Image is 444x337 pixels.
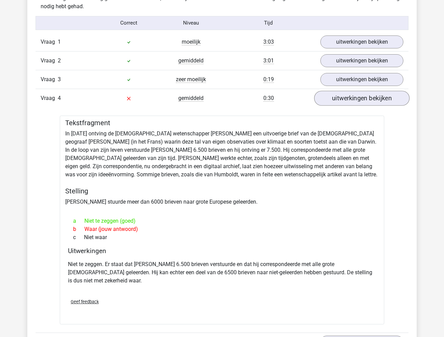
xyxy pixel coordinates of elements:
[73,225,84,233] span: b
[58,57,61,64] span: 2
[58,39,61,45] span: 1
[320,35,403,48] a: uitwerkingen bekijken
[65,187,379,195] h5: Stelling
[320,73,403,86] a: uitwerkingen bekijken
[73,217,84,225] span: a
[176,76,206,83] span: zeer moeilijk
[65,119,379,127] h5: Tekstfragment
[41,75,58,84] span: Vraag
[320,54,403,67] a: uitwerkingen bekijken
[60,116,384,324] div: In [DATE] ontving de [DEMOGRAPHIC_DATA] wetenschapper [PERSON_NAME] een uitvoerige brief van de [...
[263,57,274,64] span: 3:01
[178,57,204,64] span: gemiddeld
[160,19,222,27] div: Niveau
[68,217,376,225] div: Niet te zeggen (goed)
[68,225,376,233] div: Waar (jouw antwoord)
[263,39,274,45] span: 3:03
[68,247,376,255] h4: Uitwerkingen
[41,57,58,65] span: Vraag
[68,233,376,241] div: Niet waar
[71,299,99,304] span: Geef feedback
[182,39,200,45] span: moeilijk
[263,95,274,102] span: 0:30
[58,76,61,83] span: 3
[41,94,58,102] span: Vraag
[58,95,61,101] span: 4
[68,260,376,285] p: Niet te zeggen. Er staat dat [PERSON_NAME] 6.500 brieven verstuurde en dat hij correspondeerde me...
[314,91,410,106] a: uitwerkingen bekijken
[263,76,274,83] span: 0:19
[222,19,315,27] div: Tijd
[98,19,160,27] div: Correct
[178,95,204,102] span: gemiddeld
[41,38,58,46] span: Vraag
[73,233,84,241] span: c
